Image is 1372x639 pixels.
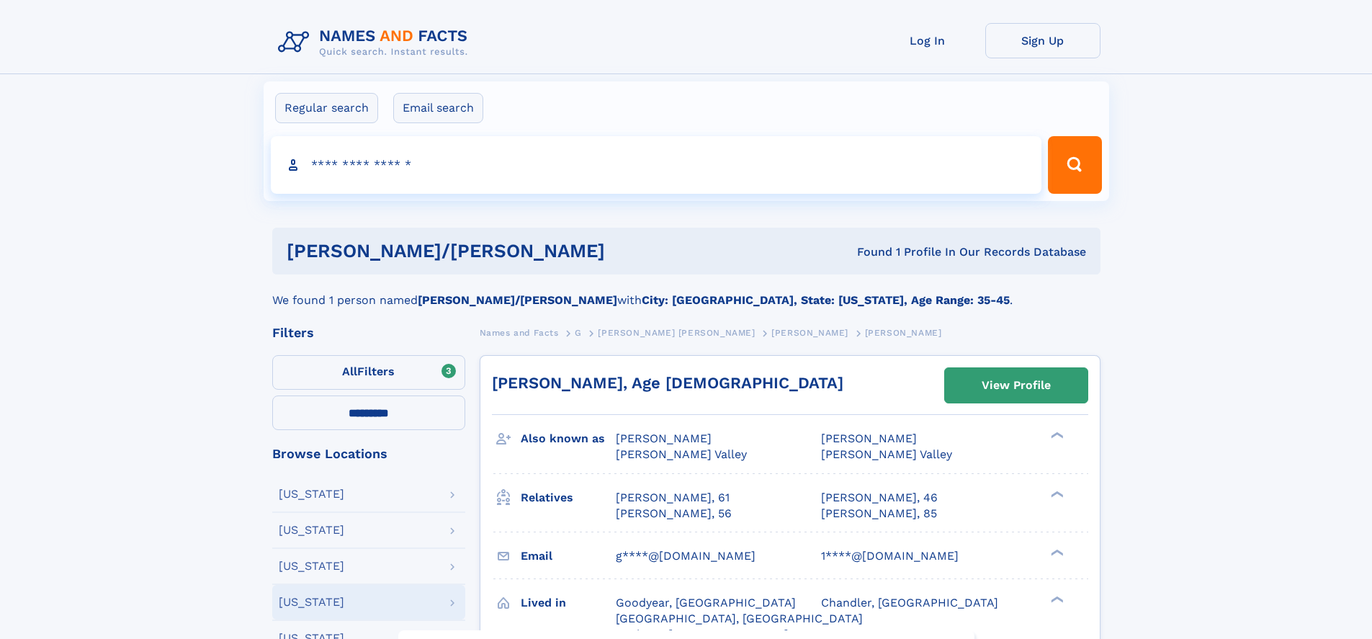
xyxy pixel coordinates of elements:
[616,612,863,625] span: [GEOGRAPHIC_DATA], [GEOGRAPHIC_DATA]
[1047,594,1064,604] div: ❯
[771,323,848,341] a: [PERSON_NAME]
[418,293,617,307] b: [PERSON_NAME]/[PERSON_NAME]
[521,426,616,451] h3: Also known as
[275,93,378,123] label: Regular search
[272,23,480,62] img: Logo Names and Facts
[731,244,1086,260] div: Found 1 Profile In Our Records Database
[272,447,465,460] div: Browse Locations
[821,447,952,461] span: [PERSON_NAME] Valley
[279,488,344,500] div: [US_STATE]
[821,432,917,445] span: [PERSON_NAME]
[575,323,582,341] a: G
[1047,431,1064,440] div: ❯
[393,93,483,123] label: Email search
[982,369,1051,402] div: View Profile
[870,23,985,58] a: Log In
[492,374,843,392] a: [PERSON_NAME], Age [DEMOGRAPHIC_DATA]
[342,365,357,378] span: All
[272,274,1100,309] div: We found 1 person named with .
[279,560,344,572] div: [US_STATE]
[279,596,344,608] div: [US_STATE]
[272,326,465,339] div: Filters
[771,328,848,338] span: [PERSON_NAME]
[521,544,616,568] h3: Email
[521,591,616,615] h3: Lived in
[616,490,730,506] a: [PERSON_NAME], 61
[616,506,732,522] a: [PERSON_NAME], 56
[279,524,344,536] div: [US_STATE]
[272,355,465,390] label: Filters
[821,490,938,506] a: [PERSON_NAME], 46
[1047,489,1064,499] div: ❯
[616,596,796,609] span: Goodyear, [GEOGRAPHIC_DATA]
[821,596,998,609] span: Chandler, [GEOGRAPHIC_DATA]
[642,293,1010,307] b: City: [GEOGRAPHIC_DATA], State: [US_STATE], Age Range: 35-45
[287,242,731,260] h1: [PERSON_NAME]/[PERSON_NAME]
[865,328,942,338] span: [PERSON_NAME]
[616,447,747,461] span: [PERSON_NAME] Valley
[575,328,582,338] span: G
[945,368,1088,403] a: View Profile
[271,136,1042,194] input: search input
[521,486,616,510] h3: Relatives
[598,328,755,338] span: [PERSON_NAME] [PERSON_NAME]
[985,23,1100,58] a: Sign Up
[480,323,559,341] a: Names and Facts
[616,432,712,445] span: [PERSON_NAME]
[821,506,937,522] a: [PERSON_NAME], 85
[1048,136,1101,194] button: Search Button
[598,323,755,341] a: [PERSON_NAME] [PERSON_NAME]
[1047,548,1064,557] div: ❯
